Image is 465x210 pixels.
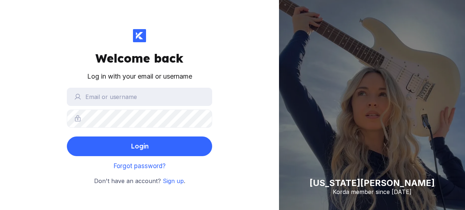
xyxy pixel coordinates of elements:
div: Log in with your email or username [87,71,192,82]
button: Login [67,136,212,156]
a: Forgot password? [114,162,166,170]
div: Korda member since [DATE] [310,188,435,195]
a: Sign up [163,177,184,185]
div: Welcome back [96,51,183,66]
input: Email or username [67,88,212,106]
div: [US_STATE][PERSON_NAME] [310,178,435,188]
div: Login [131,139,149,154]
small: Don't have an account? . [94,177,185,186]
